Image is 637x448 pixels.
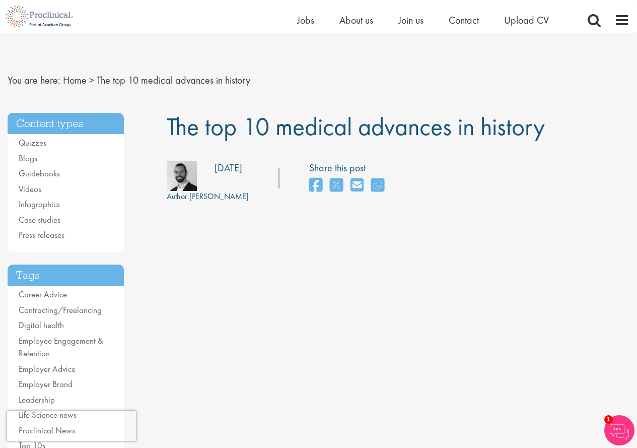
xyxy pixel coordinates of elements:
[19,183,41,195] a: Videos
[8,113,124,135] h3: Content types
[8,74,60,87] span: You are here:
[398,14,423,27] a: Join us
[19,319,64,331] a: Digital health
[89,74,94,87] span: >
[19,363,76,374] a: Employer Advice
[19,168,60,179] a: Guidebooks
[350,175,364,197] a: share on email
[371,175,384,197] a: share on whats app
[297,14,314,27] a: Jobs
[8,265,124,286] h3: Tags
[449,14,479,27] a: Contact
[504,14,549,27] a: Upload CV
[7,411,136,441] iframe: reCAPTCHA
[19,409,77,420] a: Life Science news
[309,175,322,197] a: share on facebook
[19,304,102,315] a: Contracting/Freelancing
[19,199,60,210] a: Infographics
[19,137,46,148] a: Quizzes
[167,110,545,143] span: The top 10 medical advances in history
[19,394,55,405] a: Leadership
[167,161,197,191] img: 76d2c18e-6ce3-4617-eefd-08d5a473185b
[19,335,103,359] a: Employee Engagement & Retention
[19,214,60,225] a: Case studies
[604,415,613,424] span: 1
[19,289,67,300] a: Career Advice
[339,14,373,27] a: About us
[167,191,249,203] div: [PERSON_NAME]
[97,74,250,87] span: The top 10 medical advances in history
[215,161,242,175] div: [DATE]
[309,161,389,175] label: Share this post
[19,153,37,164] a: Blogs
[604,415,634,445] img: Chatbot
[63,74,87,87] a: breadcrumb link
[167,191,189,202] span: Author:
[19,378,73,390] a: Employer Brand
[330,175,343,197] a: share on twitter
[19,229,64,240] a: Press releases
